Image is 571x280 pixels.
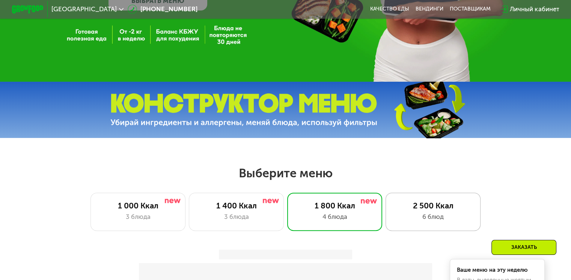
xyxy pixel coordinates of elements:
div: Ваше меню на эту неделю [457,267,538,273]
a: Качество еды [370,6,409,12]
div: Заказать [491,240,556,255]
div: 1 800 Ккал [295,201,374,210]
div: 1 000 Ккал [99,201,177,210]
div: 4 блюда [295,212,374,222]
div: Личный кабинет [510,4,559,14]
div: 1 400 Ккал [197,201,276,210]
div: поставщикам [450,6,491,12]
h2: Выберите меню [26,166,546,181]
span: [GEOGRAPHIC_DATA] [51,6,117,12]
a: Вендинги [416,6,443,12]
div: 3 блюда [99,212,177,222]
div: 6 блюд [394,212,472,222]
div: 2 500 Ккал [394,201,472,210]
a: [PHONE_NUMBER] [128,4,197,14]
div: 3 блюда [197,212,276,222]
